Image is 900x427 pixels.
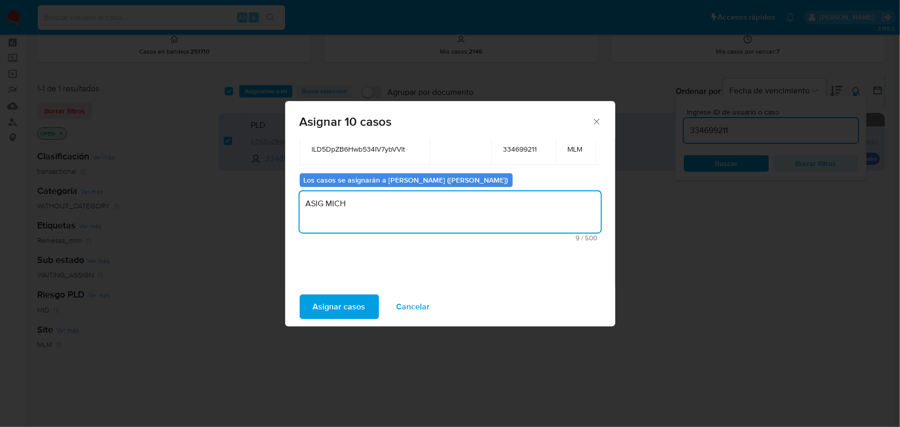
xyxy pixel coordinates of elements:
[383,294,444,319] button: Cancelar
[285,101,615,326] div: assign-modal
[300,116,592,128] span: Asignar 10 casos
[300,294,379,319] button: Asignar casos
[313,295,366,318] span: Asignar casos
[568,144,583,154] span: MLM
[592,117,601,126] button: Cerrar ventana
[300,191,601,233] textarea: ASIG MICH
[303,235,598,241] span: Máximo 500 caracteres
[397,295,430,318] span: Cancelar
[503,144,543,154] span: 334699211
[312,144,417,154] span: lLD5DpZB6Hwb534IV7ybVVlt
[304,175,509,185] b: Los casos se asignarán a [PERSON_NAME] ([PERSON_NAME])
